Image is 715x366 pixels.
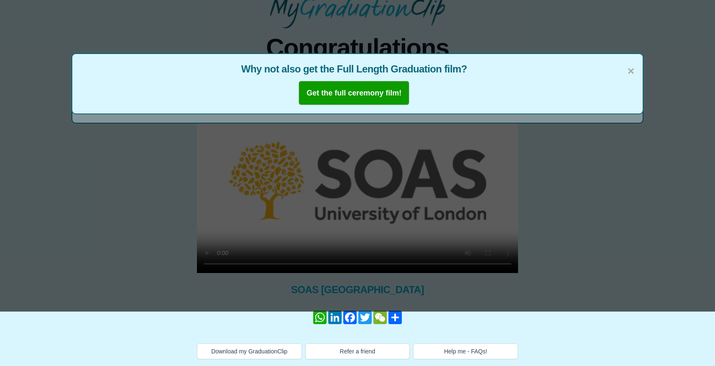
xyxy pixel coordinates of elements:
a: Facebook [342,311,357,324]
b: Get the full ceremony film! [306,89,401,97]
a: WhatsApp [312,311,327,324]
a: LinkedIn [327,311,342,324]
a: Share [388,311,403,324]
button: Refer a friend [305,343,410,359]
button: Help me - FAQs! [413,343,518,359]
a: Twitter [357,311,373,324]
span: × [628,62,634,80]
a: WeChat [373,311,388,324]
button: Download my GraduationClip [197,343,302,359]
span: Why not also get the Full Length Graduation film? [81,62,634,76]
button: Get the full ceremony film! [299,81,409,105]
